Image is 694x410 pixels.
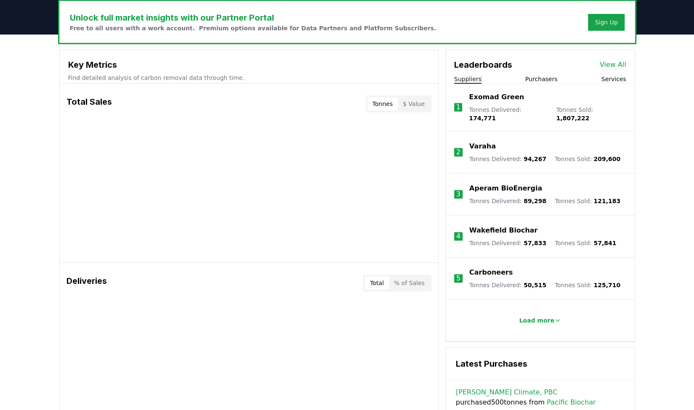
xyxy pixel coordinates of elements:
[600,60,626,70] a: View All
[469,267,513,278] a: Carboneers
[519,316,554,325] p: Load more
[593,198,620,204] span: 121,183
[456,273,460,283] p: 5
[70,11,436,24] h3: Unlock full market insights with our Partner Portal
[469,197,546,205] p: Tonnes Delivered :
[595,18,617,26] a: Sign Up
[398,97,430,111] button: $ Value
[456,231,460,241] p: 4
[556,115,589,122] span: 1,807,222
[68,74,430,82] p: Find detailed analysis of carbon removal data through time.
[524,282,546,288] span: 50,515
[456,147,460,157] p: 2
[68,58,430,71] h3: Key Metrics
[469,141,496,151] a: Varaha
[456,189,460,199] p: 3
[555,281,620,289] p: Tonnes Sold :
[70,24,436,32] p: Free to all users with a work account. Premium options available for Data Partners and Platform S...
[524,198,546,204] span: 89,298
[601,75,626,83] button: Services
[454,75,481,83] button: Suppliers
[469,183,542,193] a: Aperam BioEnergia
[469,92,524,102] a: Exomad Green
[524,240,546,246] span: 57,833
[588,14,624,31] button: Sign Up
[454,58,512,71] h3: Leaderboards
[456,387,625,407] span: purchased 500 tonnes from
[389,276,430,290] button: % of Sales
[547,397,596,407] a: Pacific Biochar
[525,75,558,83] button: Purchasers
[555,197,620,205] p: Tonnes Sold :
[456,357,625,370] h3: Latest Purchases
[365,276,389,290] button: Total
[524,156,546,162] span: 94,267
[469,106,548,122] p: Tonnes Delivered :
[469,155,546,163] p: Tonnes Delivered :
[593,282,620,288] span: 125,710
[469,225,537,235] a: Wakefield Biochar
[555,155,620,163] p: Tonnes Sold :
[469,239,546,247] p: Tonnes Delivered :
[469,115,496,122] span: 174,771
[512,312,568,329] button: Load more
[469,281,546,289] p: Tonnes Delivered :
[456,102,460,112] p: 1
[66,95,112,112] h3: Total Sales
[456,387,557,397] a: [PERSON_NAME] Climate, PBC
[367,97,398,111] button: Tonnes
[556,106,626,122] p: Tonnes Sold :
[593,156,620,162] span: 209,600
[555,239,616,247] p: Tonnes Sold :
[593,240,616,246] span: 57,841
[66,275,107,291] h3: Deliveries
